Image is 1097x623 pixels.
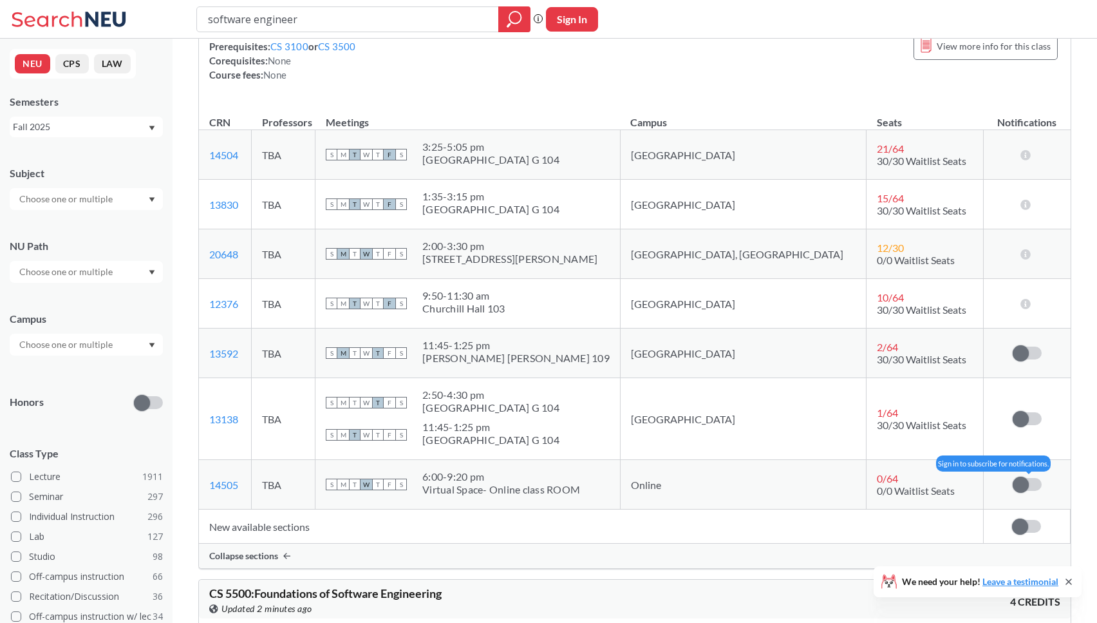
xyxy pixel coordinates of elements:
td: TBA [252,279,315,329]
span: 36 [153,589,163,604]
input: Choose one or multiple [13,264,121,280]
div: magnifying glass [498,6,530,32]
a: 13138 [209,413,238,425]
span: Collapse sections [209,550,278,562]
span: F [384,248,395,260]
label: Seminar [11,488,163,505]
input: Choose one or multiple [13,337,121,352]
span: 127 [147,530,163,544]
div: [STREET_ADDRESS][PERSON_NAME] [422,253,597,265]
span: S [395,198,407,210]
span: M [337,248,349,260]
label: Off-campus instruction [11,568,163,585]
td: TBA [252,378,315,460]
td: [GEOGRAPHIC_DATA] [620,130,866,180]
span: 30/30 Waitlist Seats [877,353,966,365]
a: 12376 [209,298,238,310]
span: Class Type [10,446,163,461]
div: CRN [209,115,230,129]
span: T [349,149,361,160]
span: S [395,347,407,359]
span: 10 / 64 [877,291,904,303]
div: Dropdown arrow [10,188,163,210]
span: T [349,397,361,408]
span: W [361,248,372,260]
div: Collapse sections [199,544,1071,568]
span: T [349,479,361,490]
span: S [395,149,407,160]
div: 1:35 - 3:15 pm [422,190,559,203]
svg: Dropdown arrow [149,343,155,348]
div: 9:50 - 11:30 am [422,289,505,302]
label: Individual Instruction [11,508,163,525]
span: F [384,298,395,309]
span: S [326,479,337,490]
span: W [361,298,372,309]
button: Sign In [546,7,598,32]
span: M [337,149,349,160]
span: S [395,298,407,309]
span: 0/0 Waitlist Seats [877,254,955,266]
svg: Dropdown arrow [149,270,155,275]
div: Virtual Space- Online class ROOM [422,483,580,496]
span: S [326,347,337,359]
div: 11:45 - 1:25 pm [422,421,559,434]
span: M [337,347,349,359]
a: Leave a testimonial [982,576,1058,587]
span: CS 5500 : Foundations of Software Engineering [209,586,442,600]
span: 4 CREDITS [1010,595,1060,609]
span: F [384,198,395,210]
span: S [326,149,337,160]
td: [GEOGRAPHIC_DATA], [GEOGRAPHIC_DATA] [620,229,866,279]
td: TBA [252,460,315,510]
span: T [349,347,361,359]
span: T [372,347,384,359]
span: W [361,347,372,359]
div: [GEOGRAPHIC_DATA] G 104 [422,434,559,446]
span: 30/30 Waitlist Seats [877,204,966,216]
span: W [361,198,372,210]
div: Fall 2025Dropdown arrow [10,117,163,137]
span: S [395,397,407,408]
span: T [372,149,384,160]
td: Online [620,460,866,510]
button: LAW [94,54,131,73]
td: TBA [252,180,315,229]
a: 14505 [209,479,238,491]
th: Campus [620,102,866,130]
div: 2:50 - 4:30 pm [422,388,559,401]
a: 13592 [209,347,238,359]
span: 296 [147,510,163,524]
div: NUPaths: Prerequisites: or Corequisites: Course fees: [209,25,428,82]
span: 21 / 64 [877,142,904,155]
span: T [372,397,384,408]
div: [GEOGRAPHIC_DATA] G 104 [422,401,559,414]
span: We need your help! [902,577,1058,586]
span: W [361,429,372,441]
span: 297 [147,490,163,504]
span: W [361,479,372,490]
span: M [337,479,349,490]
button: NEU [15,54,50,73]
span: 30/30 Waitlist Seats [877,155,966,167]
span: 30/30 Waitlist Seats [877,419,966,431]
input: Class, professor, course number, "phrase" [207,8,489,30]
div: [GEOGRAPHIC_DATA] G 104 [422,153,559,166]
td: TBA [252,130,315,180]
label: Lecture [11,468,163,485]
a: 13830 [209,198,238,211]
span: T [349,429,361,441]
svg: Dropdown arrow [149,197,155,202]
th: Notifications [983,102,1070,130]
div: Subject [10,166,163,180]
span: Updated 2 minutes ago [221,602,312,616]
span: 0/0 Waitlist Seats [877,484,955,497]
span: F [384,347,395,359]
label: Studio [11,548,163,565]
span: 30/30 Waitlist Seats [877,303,966,316]
span: M [337,397,349,408]
span: 1 / 64 [877,407,898,419]
td: TBA [252,329,315,378]
p: Honors [10,395,44,410]
span: T [372,248,384,260]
